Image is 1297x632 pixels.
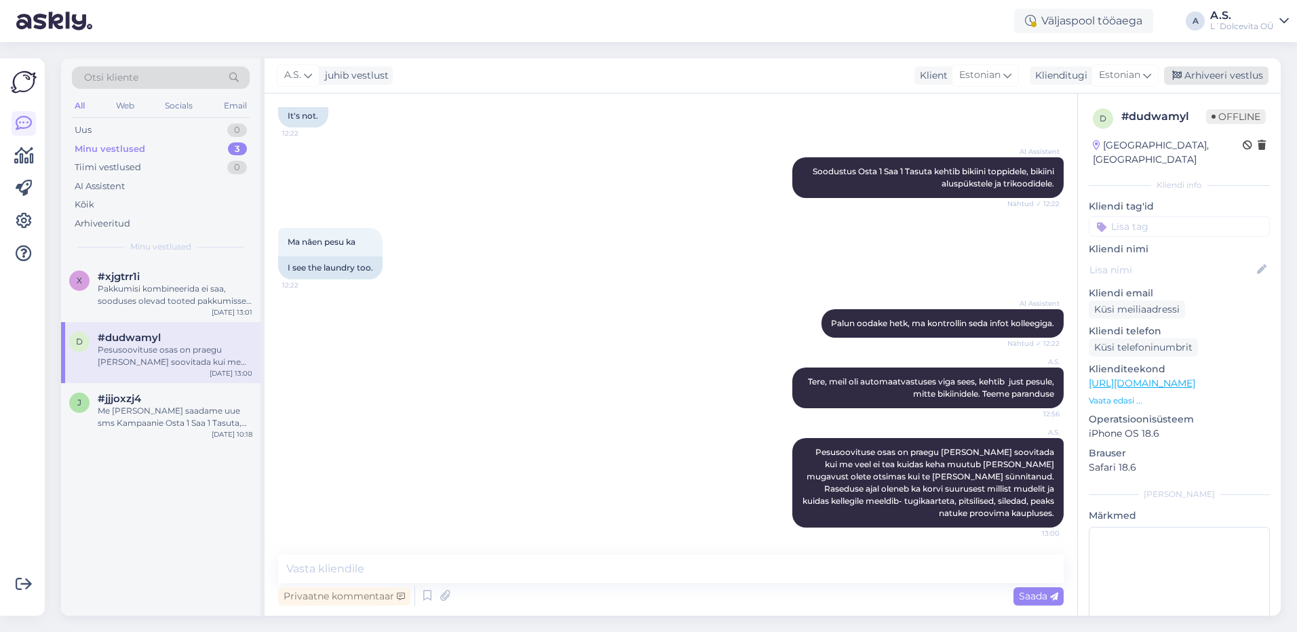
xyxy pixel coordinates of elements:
div: Pakkumisi kombineerida ei saa, sooduses olevad tooted pakkumisse ei lähe. [98,283,252,307]
span: Nähtud ✓ 12:22 [1007,199,1060,209]
div: I see the laundry too. [278,256,383,279]
div: [GEOGRAPHIC_DATA], [GEOGRAPHIC_DATA] [1093,138,1243,167]
div: Klienditugi [1030,68,1087,83]
span: 12:56 [1009,409,1060,419]
div: Küsi telefoninumbrit [1089,338,1198,357]
p: Kliendi tag'id [1089,199,1270,214]
span: Offline [1206,109,1266,124]
div: It's not. [278,104,328,127]
div: Kliendi info [1089,179,1270,191]
span: 12:22 [282,128,333,138]
div: Email [221,97,250,115]
div: A.S. [1210,10,1274,21]
span: #dudwamyl [98,332,161,344]
div: AI Assistent [75,180,125,193]
span: d [76,336,83,347]
div: Väljaspool tööaega [1014,9,1153,33]
p: Kliendi telefon [1089,324,1270,338]
p: Vaata edasi ... [1089,395,1270,407]
span: Saada [1019,590,1058,602]
div: Pesusoovituse osas on praegu [PERSON_NAME] soovitada kui me veel ei tea kuidas keha muutub [PERSO... [98,344,252,368]
div: 3 [228,142,247,156]
div: Web [113,97,137,115]
div: Arhiveeri vestlus [1164,66,1269,85]
p: Brauser [1089,446,1270,460]
div: [DATE] 13:01 [212,307,252,317]
div: juhib vestlust [320,68,389,83]
input: Lisa tag [1089,216,1270,237]
span: Pesusoovituse osas on praegu [PERSON_NAME] soovitada kui me veel ei tea kuidas keha muutub [PERSO... [802,447,1056,518]
div: Kõik [75,198,94,212]
span: A.S. [284,68,301,83]
div: Küsi meiliaadressi [1089,300,1185,319]
span: Estonian [1099,68,1140,83]
span: Ma nâen pesu ka [288,237,355,247]
span: Otsi kliente [84,71,138,85]
div: Tiimi vestlused [75,161,141,174]
p: Kliendi nimi [1089,242,1270,256]
p: Märkmed [1089,509,1270,523]
a: A.S.L´Dolcevita OÜ [1210,10,1289,32]
div: Me [PERSON_NAME] saadame uue sms Kampaanie Osta 1 Saa 1 Tasuta, palun andke teada kas see [PERSON... [98,405,252,429]
p: Safari 18.6 [1089,460,1270,475]
div: Minu vestlused [75,142,145,156]
span: A.S. [1009,427,1060,437]
span: #jjjoxzj4 [98,393,141,405]
span: Minu vestlused [130,241,191,253]
span: Soodustus Osta 1 Saa 1 Tasuta kehtib bikiini toppidele, bikiini aluspükstele ja trikoodidele. [813,166,1056,189]
div: All [72,97,88,115]
div: Uus [75,123,92,137]
span: Tere, meil oli automaatvastuses viga sees, kehtib just pesule, mitte bikiinidele. Teeme paranduse [808,376,1056,399]
div: Privaatne kommentaar [278,587,410,606]
span: A.S. [1009,357,1060,367]
div: L´Dolcevita OÜ [1210,21,1274,32]
div: 0 [227,161,247,174]
div: 0 [227,123,247,137]
span: AI Assistent [1009,146,1060,157]
div: [PERSON_NAME] [1089,488,1270,500]
div: Arhiveeritud [75,217,130,231]
span: j [77,397,81,408]
span: Estonian [959,68,1001,83]
p: Kliendi email [1089,286,1270,300]
span: 13:00 [1009,528,1060,538]
div: [DATE] 13:00 [210,368,252,378]
span: #xjgtrr1i [98,271,140,283]
a: [URL][DOMAIN_NAME] [1089,377,1195,389]
div: A [1186,12,1205,31]
span: d [1100,113,1106,123]
span: Nähtud ✓ 12:22 [1007,338,1060,349]
p: Klienditeekond [1089,362,1270,376]
span: Palun oodake hetk, ma kontrollin seda infot kolleegiga. [831,318,1054,328]
img: Askly Logo [11,69,37,95]
div: # dudwamyl [1121,108,1206,125]
p: Operatsioonisüsteem [1089,412,1270,427]
p: iPhone OS 18.6 [1089,427,1270,441]
div: [DATE] 10:18 [212,429,252,439]
div: Klient [914,68,948,83]
div: Socials [162,97,195,115]
span: 12:22 [282,280,333,290]
span: x [77,275,82,285]
span: AI Assistent [1009,298,1060,309]
input: Lisa nimi [1089,262,1254,277]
